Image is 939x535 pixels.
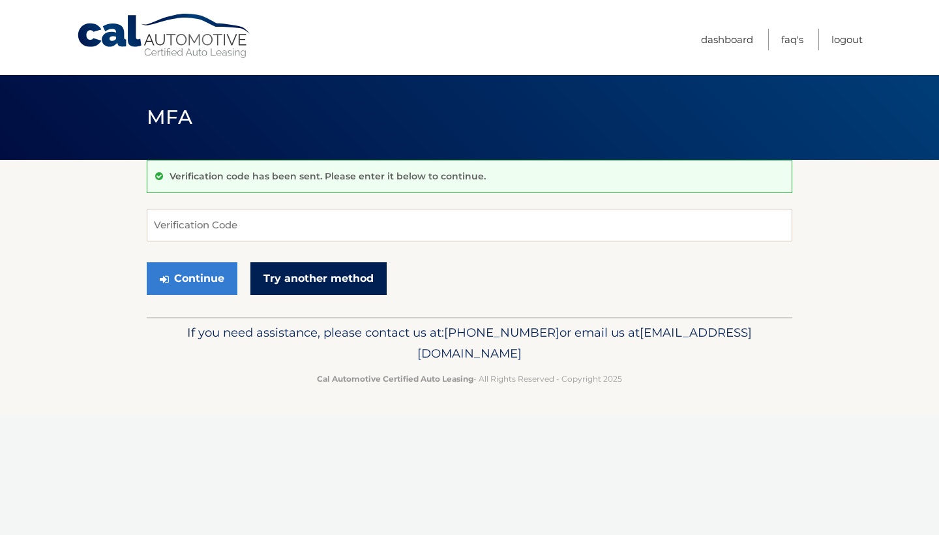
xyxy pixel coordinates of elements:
p: Verification code has been sent. Please enter it below to continue. [170,170,486,182]
span: [EMAIL_ADDRESS][DOMAIN_NAME] [417,325,752,361]
p: - All Rights Reserved - Copyright 2025 [155,372,784,386]
strong: Cal Automotive Certified Auto Leasing [317,374,473,384]
a: Cal Automotive [76,13,252,59]
span: MFA [147,105,192,129]
a: Dashboard [701,29,753,50]
p: If you need assistance, please contact us at: or email us at [155,322,784,364]
a: Try another method [250,262,387,295]
a: Logout [831,29,863,50]
a: FAQ's [781,29,803,50]
span: [PHONE_NUMBER] [444,325,559,340]
button: Continue [147,262,237,295]
input: Verification Code [147,209,792,241]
